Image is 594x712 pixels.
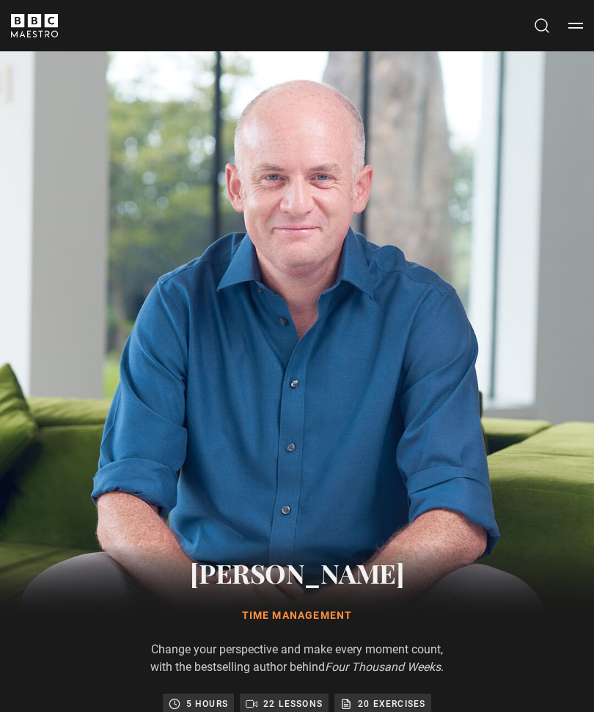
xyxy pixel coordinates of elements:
p: 22 lessons [263,697,323,711]
button: Toggle navigation [568,18,583,33]
i: Four Thousand Weeks [325,660,441,674]
p: 20 exercises [358,697,425,711]
h1: Time Management [150,609,444,623]
p: Change your perspective and make every moment count, with the bestselling author behind . [150,641,444,676]
h2: [PERSON_NAME] [150,554,444,591]
p: 5 hours [186,697,228,711]
svg: BBC Maestro [11,14,58,37]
